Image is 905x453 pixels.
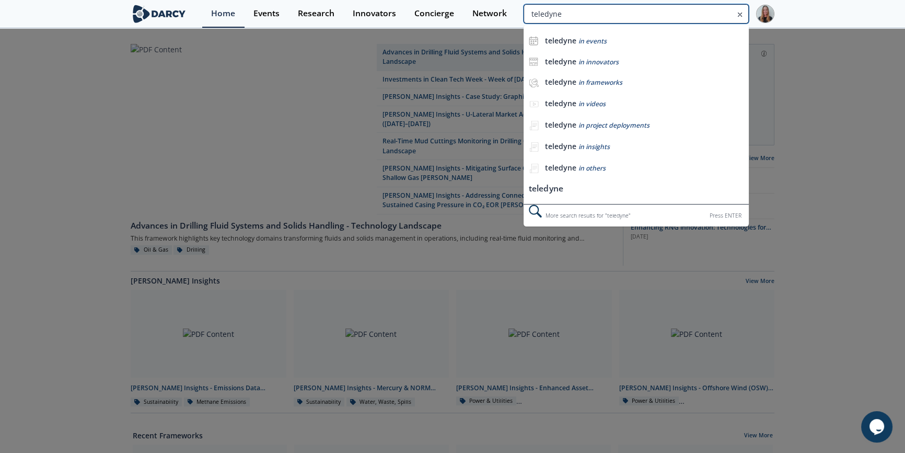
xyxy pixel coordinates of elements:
[545,36,576,46] b: teledyne
[353,9,396,18] div: Innovators
[529,57,538,66] img: icon
[545,163,576,173] b: teledyne
[861,411,895,443] iframe: chat widget
[414,9,454,18] div: Concierge
[211,9,235,18] div: Home
[578,78,622,87] span: in frameworks
[545,77,576,87] b: teledyne
[253,9,280,18] div: Events
[710,210,741,221] div: Press ENTER
[472,9,507,18] div: Network
[524,179,749,199] li: teledyne
[545,120,576,130] b: teledyne
[578,58,619,66] span: in innovators
[529,36,538,46] img: icon
[131,5,188,23] img: logo-wide.svg
[578,164,606,173] span: in others
[578,142,610,151] span: in insights
[524,4,749,24] input: Advanced Search
[578,99,606,108] span: in videos
[545,56,576,66] b: teledyne
[298,9,334,18] div: Research
[756,5,774,23] img: Profile
[545,141,576,151] b: teledyne
[578,37,607,46] span: in events
[578,121,649,130] span: in project deployments
[545,98,576,108] b: teledyne
[524,204,749,226] div: More search results for " teledyne "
